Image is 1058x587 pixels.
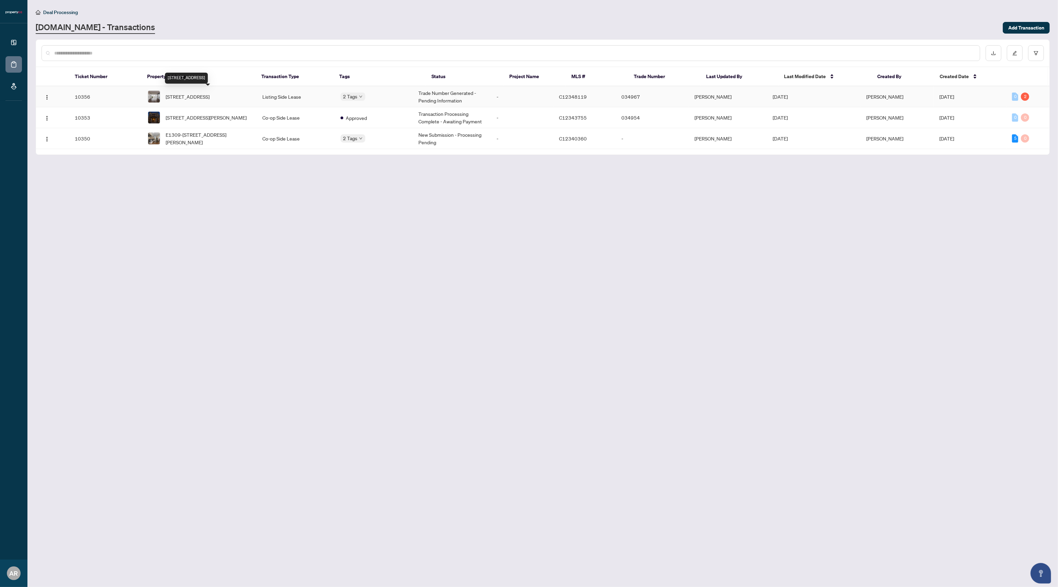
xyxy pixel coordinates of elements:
[773,114,788,121] span: [DATE]
[939,135,954,142] span: [DATE]
[991,51,996,56] span: download
[257,86,335,107] td: Listing Side Lease
[148,133,160,144] img: thumbnail-img
[1012,134,1018,143] div: 5
[773,94,788,100] span: [DATE]
[343,93,358,100] span: 2 Tags
[784,73,826,80] span: Last Modified Date
[559,94,587,100] span: C12348119
[413,128,491,149] td: New Submission - Processing Pending
[44,115,50,121] img: Logo
[1012,93,1018,101] div: 0
[491,86,554,107] td: -
[44,95,50,100] img: Logo
[69,86,142,107] td: 10356
[44,136,50,142] img: Logo
[491,107,554,128] td: -
[701,67,779,86] th: Last Updated By
[872,67,934,86] th: Created By
[257,107,335,128] td: Co-op Side Lease
[43,9,78,15] span: Deal Processing
[1012,113,1018,122] div: 0
[69,67,142,86] th: Ticket Number
[934,67,1007,86] th: Created Date
[628,67,701,86] th: Trade Number
[1031,563,1051,584] button: Open asap
[1003,22,1050,34] button: Add Transaction
[166,93,210,100] span: [STREET_ADDRESS]
[616,86,689,107] td: 034967
[866,94,903,100] span: [PERSON_NAME]
[566,67,628,86] th: MLS #
[616,107,689,128] td: 034954
[1008,22,1044,33] span: Add Transaction
[257,128,335,149] td: Co-op Side Lease
[165,73,208,84] div: [STREET_ADDRESS]
[616,128,689,149] td: -
[1007,45,1023,61] button: edit
[559,135,587,142] span: C12340360
[41,112,52,123] button: Logo
[778,67,872,86] th: Last Modified Date
[166,114,247,121] span: [STREET_ADDRESS][PERSON_NAME]
[36,22,155,34] a: [DOMAIN_NAME] - Transactions
[939,114,954,121] span: [DATE]
[41,91,52,102] button: Logo
[69,107,142,128] td: 10353
[426,67,504,86] th: Status
[866,114,903,121] span: [PERSON_NAME]
[773,135,788,142] span: [DATE]
[866,135,903,142] span: [PERSON_NAME]
[10,568,18,578] span: AR
[148,91,160,102] img: thumbnail-img
[346,114,367,122] span: Approved
[148,112,160,123] img: thumbnail-img
[69,128,142,149] td: 10350
[1028,45,1044,61] button: filter
[334,67,426,86] th: Tags
[359,95,362,98] span: down
[986,45,1001,61] button: download
[939,94,954,100] span: [DATE]
[36,10,40,15] span: home
[504,67,566,86] th: Project Name
[256,67,334,86] th: Transaction Type
[689,107,767,128] td: [PERSON_NAME]
[491,128,554,149] td: -
[1034,51,1038,56] span: filter
[689,86,767,107] td: [PERSON_NAME]
[1021,113,1029,122] div: 0
[413,107,491,128] td: Transaction Processing Complete - Awaiting Payment
[1021,134,1029,143] div: 0
[142,67,256,86] th: Property Address
[41,133,52,144] button: Logo
[5,10,22,14] img: logo
[1021,93,1029,101] div: 2
[359,137,362,140] span: down
[413,86,491,107] td: Trade Number Generated - Pending Information
[1012,51,1017,56] span: edit
[940,73,969,80] span: Created Date
[689,128,767,149] td: [PERSON_NAME]
[166,131,251,146] span: E1309-[STREET_ADDRESS][PERSON_NAME]
[343,134,358,142] span: 2 Tags
[559,114,587,121] span: C12343755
